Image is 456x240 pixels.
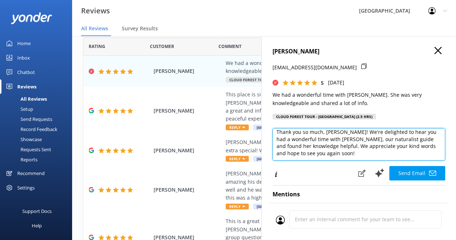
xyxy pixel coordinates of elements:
div: Support Docs [22,204,52,218]
span: Question [218,43,242,50]
span: [PERSON_NAME] [154,107,222,115]
div: Reports [4,154,37,165]
div: This place is simply beautiful and magical. Shout out to our guide [PERSON_NAME] for knowing the ... [226,91,396,123]
span: All Reviews [81,25,108,32]
a: Reports [4,154,72,165]
span: [GEOGRAPHIC_DATA] [253,125,297,130]
h4: Mentions [273,190,445,199]
div: Recommend [17,166,45,180]
div: Home [17,36,31,51]
a: Record Feedback [4,124,72,134]
p: [EMAIL_ADDRESS][DOMAIN_NAME] [273,64,357,71]
button: Close [434,47,442,55]
span: Date [150,43,174,50]
h3: Reviews [81,5,110,17]
span: Survey Results [122,25,158,32]
img: user_profile.svg [276,215,285,224]
button: Send Email [389,166,445,180]
a: Send Requests [4,114,72,124]
a: Showcase [4,134,72,144]
div: Reviews [17,79,36,94]
span: 5 [321,79,324,86]
span: [GEOGRAPHIC_DATA] [253,204,297,209]
img: yonder-white-logo.png [11,12,52,24]
div: Help [32,218,42,233]
div: Inbox [17,51,30,65]
span: Date [89,43,105,50]
div: Send Requests [4,114,52,124]
div: Record Feedback [4,124,57,134]
a: All Reviews [4,94,72,104]
a: Requests Sent [4,144,72,154]
textarea: Thank you so much, [PERSON_NAME]! We're delighted to hear you had a wonderful time with [PERSON_N... [273,128,445,161]
span: [GEOGRAPHIC_DATA] [253,156,297,162]
div: [PERSON_NAME] was a perfect guide and educator. It was truly amazing his depth of knowledge. Addi... [226,170,396,202]
div: All Reviews [4,94,47,104]
span: Reply [226,156,249,162]
p: We had a wonderful time with [PERSON_NAME]. She was very knowledgeable and shared a lot of info. [273,91,445,107]
span: Reply [226,125,249,130]
div: Showcase [4,134,42,144]
div: [PERSON_NAME] was extremely knowledgeable and made our visit extra special! Wish I lived here so ... [226,138,396,154]
h4: [PERSON_NAME] [273,47,445,56]
div: Cloud Forest Tour - [GEOGRAPHIC_DATA] (2.5 hrs) [273,114,376,119]
span: [PERSON_NAME] [154,147,222,154]
p: [DATE] [328,79,344,87]
div: We had a wonderful time with [PERSON_NAME]. She was very knowledgeable and shared a lot of info. [226,59,396,75]
div: Setup [4,104,33,114]
a: Setup [4,104,72,114]
div: Chatbot [17,65,35,79]
span: Cloud Forest Tour - [GEOGRAPHIC_DATA] (2.5 hrs) [226,77,329,83]
span: [PERSON_NAME] [154,186,222,194]
span: [PERSON_NAME] [154,67,222,75]
div: Requests Sent [4,144,51,154]
div: Settings [17,180,35,195]
span: Reply [226,204,249,209]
